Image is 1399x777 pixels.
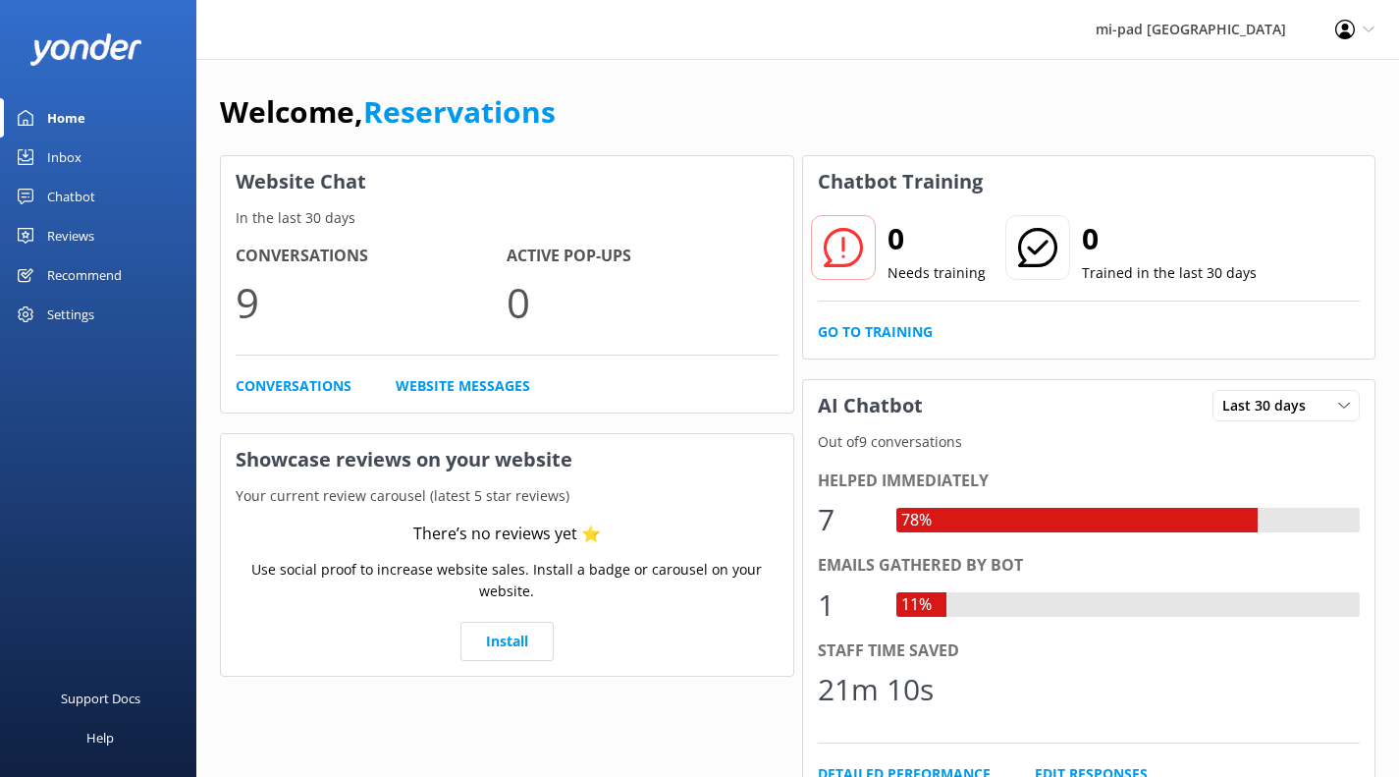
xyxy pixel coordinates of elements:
div: 11% [896,592,937,618]
div: Home [47,98,85,138]
div: Reviews [47,216,94,255]
p: Use social proof to increase website sales. Install a badge or carousel on your website. [236,559,779,603]
img: yonder-white-logo.png [29,33,142,66]
p: Needs training [888,262,986,284]
a: Website Messages [396,375,530,397]
h4: Conversations [236,244,507,269]
p: In the last 30 days [221,207,793,229]
div: Support Docs [61,679,140,718]
h3: Chatbot Training [803,156,997,207]
h4: Active Pop-ups [507,244,778,269]
div: There’s no reviews yet ⭐ [413,522,601,547]
div: 7 [818,496,877,543]
h2: 0 [1082,215,1257,262]
a: Reservations [363,91,556,132]
h3: Showcase reviews on your website [221,434,793,485]
div: Chatbot [47,177,95,216]
h3: AI Chatbot [803,380,938,431]
div: 1 [818,582,877,629]
a: Install [460,622,554,661]
div: Emails gathered by bot [818,553,1361,579]
a: Go to Training [818,321,933,343]
h2: 0 [888,215,986,262]
p: Trained in the last 30 days [1082,262,1257,284]
div: 78% [896,508,937,533]
div: 21m 10s [818,666,934,713]
div: Inbox [47,138,81,177]
p: Out of 9 conversations [803,431,1375,453]
div: Staff time saved [818,638,1361,664]
p: 9 [236,269,507,335]
div: Settings [47,295,94,334]
a: Conversations [236,375,351,397]
div: Helped immediately [818,469,1361,494]
h3: Website Chat [221,156,793,207]
div: Recommend [47,255,122,295]
span: Last 30 days [1222,395,1318,416]
div: Help [86,718,114,757]
p: 0 [507,269,778,335]
h1: Welcome, [220,88,556,136]
p: Your current review carousel (latest 5 star reviews) [221,485,793,507]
